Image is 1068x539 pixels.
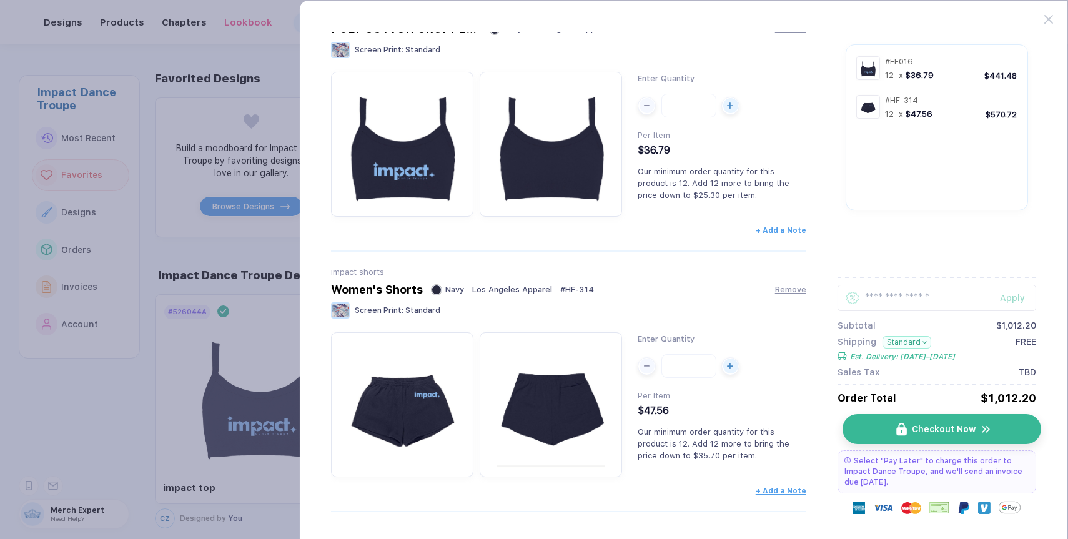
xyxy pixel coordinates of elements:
[896,423,907,436] img: icon
[850,352,955,361] span: Est. Delivery: [DATE]–[DATE]
[1000,293,1036,303] div: Apply
[885,71,894,80] span: 12
[978,502,991,514] img: Venmo
[899,109,903,119] span: x
[986,110,1017,119] div: $570.72
[906,71,934,80] span: $36.79
[838,320,876,330] span: Subtotal
[981,392,1036,405] div: $1,012.20
[331,267,806,277] div: impact shorts
[885,109,894,119] span: 12
[984,71,1017,81] div: $441.48
[638,427,789,460] span: Our minimum order quantity for this product is 12. Add 12 more to bring the price down to $35.70 ...
[838,450,1036,493] div: Select "Pay Later" to charge this order to Impact Dance Troupe, and we'll send an invoice due [DA...
[906,109,932,119] span: $47.56
[638,131,670,140] span: Per Item
[981,423,992,435] img: icon
[331,302,350,319] img: Screen Print
[999,497,1021,518] img: GPay
[885,57,913,66] span: # FF016
[756,487,806,495] button: + Add a Note
[957,502,970,514] img: Paypal
[405,306,440,315] span: Standard
[638,391,670,400] span: Per Item
[355,46,403,54] span: Screen Print :
[873,498,893,518] img: visa
[472,285,552,294] span: Los Angeles Apparel
[638,334,695,344] span: Enter Quantity
[337,78,467,208] img: 45cfceb5-7908-4c53-9423-c5248a399d04_nt_front_1759155733322.jpg
[331,42,350,58] img: Screen Print
[984,285,1036,311] button: Apply
[838,367,880,377] span: Sales Tax
[775,285,806,294] button: Remove
[859,59,878,77] img: 45cfceb5-7908-4c53-9423-c5248a399d04_nt_front_1759155733322.jpg
[843,414,1041,444] button: iconCheckout Nowicon
[1016,337,1036,361] span: FREE
[885,96,918,105] span: # HF-314
[844,457,851,463] img: pay later
[355,306,403,315] span: Screen Print :
[899,71,903,80] span: x
[445,285,464,294] span: Navy
[883,336,932,349] button: Standard
[838,392,896,404] span: Order Total
[638,405,669,417] span: $47.56
[912,424,976,434] span: Checkout Now
[996,320,1036,330] div: $1,012.20
[853,502,865,514] img: express
[859,97,878,116] img: 7e61593e-8f5f-4a44-bd3c-f3ca106f5bab_nt_front_1759155667389.jpg
[331,283,423,296] div: Women's Shorts
[838,337,876,349] span: Shipping
[638,74,695,83] span: Enter Quantity
[638,144,670,156] span: $36.79
[638,167,789,200] span: Our minimum order quantity for this product is 12. Add 12 more to bring the price down to $25.30 ...
[756,226,806,235] button: + Add a Note
[1018,367,1036,377] span: TBD
[560,285,594,294] span: # HF-314
[337,339,467,468] img: 7e61593e-8f5f-4a44-bd3c-f3ca106f5bab_nt_front_1759155667389.jpg
[901,498,921,518] img: master-card
[486,78,616,208] img: 45cfceb5-7908-4c53-9423-c5248a399d04_nt_back_1759155733324.jpg
[405,46,440,54] span: Standard
[929,502,949,514] img: cheque
[486,339,616,468] img: 7e61593e-8f5f-4a44-bd3c-f3ca106f5bab_nt_back_1759155667392.jpg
